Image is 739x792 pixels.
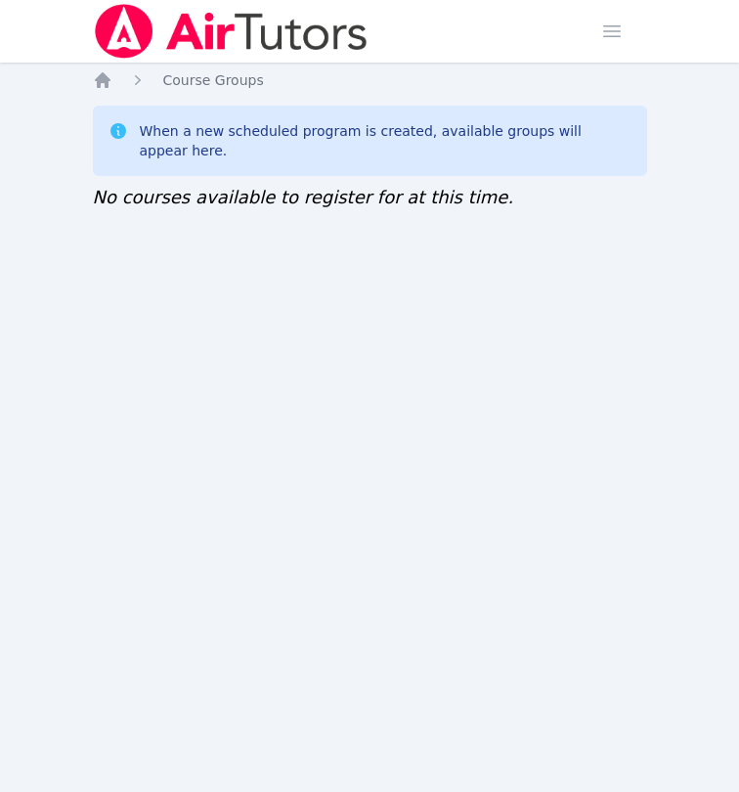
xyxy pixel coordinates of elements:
[163,70,264,90] a: Course Groups
[140,121,631,160] div: When a new scheduled program is created, available groups will appear here.
[93,187,514,207] span: No courses available to register for at this time.
[93,4,369,59] img: Air Tutors
[163,72,264,88] span: Course Groups
[93,70,647,90] nav: Breadcrumb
